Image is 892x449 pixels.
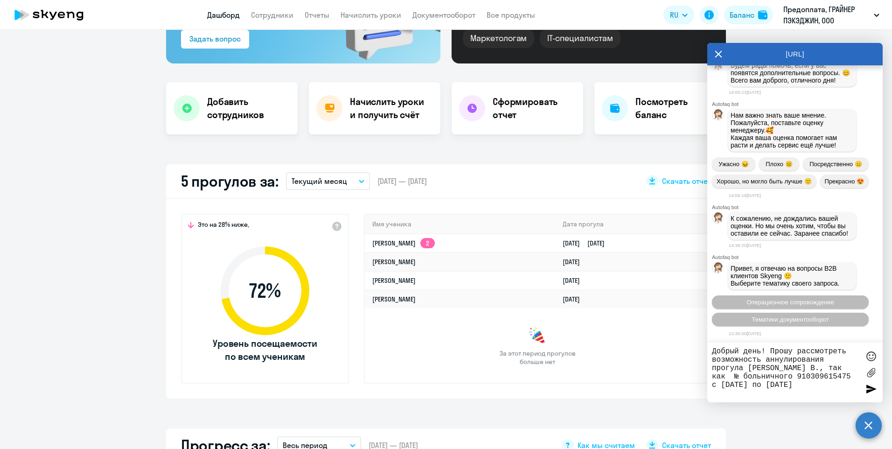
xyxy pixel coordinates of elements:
th: Имя ученика [365,215,555,234]
a: [PERSON_NAME] [372,276,416,285]
button: Плохо ☹️ [759,157,799,171]
span: [DATE] — [DATE] [377,176,427,186]
button: Балансbalance [724,6,773,24]
span: Скачать отчет [662,176,711,186]
span: RU [670,9,678,21]
span: Хорошо, но могло быть лучше 🙂 [717,178,812,185]
time: 14:06:19[DATE] [729,193,761,198]
span: Тематики документооборот [752,316,829,323]
button: Посредственно 😑 [803,157,869,171]
img: bot avatar [712,262,724,276]
div: IT-специалистам [540,28,620,48]
div: Задать вопрос [189,33,241,44]
a: Отчеты [305,10,329,20]
a: Начислить уроки [341,10,401,20]
span: Операционное сопровождение [746,299,834,306]
a: [PERSON_NAME] [372,258,416,266]
button: Задать вопрос [181,30,249,49]
div: Autofaq bot [712,101,883,107]
span: Прекрасно 😍 [825,178,864,185]
span: Привет, я отвечаю на вопросы B2B клиентов Skyeng 🙂 Выберите тематику своего запроса. [731,265,840,287]
button: Ужасно 😖 [712,157,755,171]
span: К сожалению, не дождались вашей оценки. Но мы очень хотим, чтобы вы оставили ее сейчас. Заранее с... [731,215,848,237]
div: Маркетологам [463,28,534,48]
button: Текущий месяц [286,172,370,190]
span: 72 % [211,280,319,302]
span: Уровень посещаемости по всем ученикам [211,337,319,363]
p: Будем рады помочь, если у вас появятся дополнительные вопросы. 😊 [731,62,854,77]
textarea: Добрый день! Прошу рассмотреть возможность аннулирования прогула [PERSON_NAME] В., так как № боль... [712,347,859,398]
label: Лимит 10 файлов [864,365,878,379]
img: congrats [528,327,547,345]
div: Autofaq bot [712,254,883,260]
button: Предоплата, ГРАЙНЕР ПЭКЭДЖИН, ООО [779,4,884,26]
h4: Посмотреть баланс [635,95,718,121]
img: bot avatar [712,212,724,226]
h4: Добавить сотрудников [207,95,290,121]
p: Текущий месяц [292,175,347,187]
button: Тематики документооборот [712,313,869,326]
button: Прекрасно 😍 [820,175,869,188]
button: Операционное сопровождение [712,295,869,309]
span: Нам важно знать ваше мнение. Пожалуйста, поставьте оценку менеджеру.🥰 Каждая ваша оценка помогает... [731,112,839,149]
h4: Сформировать отчет [493,95,576,121]
p: Всего вам доброго, отличного дня! [731,77,854,84]
a: [DATE] [563,295,587,303]
a: Дашборд [207,10,240,20]
div: Autofaq bot [712,204,883,210]
a: Сотрудники [251,10,293,20]
a: [DATE][DATE] [563,239,612,247]
time: 14:00:23[DATE] [729,90,761,95]
span: Это на 28% ниже, [198,220,249,232]
img: bot avatar [712,109,724,123]
button: RU [663,6,694,24]
span: Ужасно 😖 [718,161,748,168]
a: [PERSON_NAME] [372,295,416,303]
span: Посредственно 😑 [809,161,862,168]
img: balance [758,10,767,20]
a: [PERSON_NAME]2 [372,239,435,247]
time: 13:35:00[DATE] [729,331,761,336]
th: Дата прогула [555,215,710,234]
div: Баланс [730,9,754,21]
button: Хорошо, но могло быть лучше 🙂 [712,175,816,188]
a: Все продукты [487,10,535,20]
span: За этот период прогулов больше нет [498,349,577,366]
a: Документооборот [412,10,475,20]
app-skyeng-badge: 2 [420,238,435,248]
p: Предоплата, ГРАЙНЕР ПЭКЭДЖИН, ООО [783,4,870,26]
h4: Начислить уроки и получить счёт [350,95,431,121]
a: [DATE] [563,258,587,266]
h2: 5 прогулов за: [181,172,279,190]
span: Плохо ☹️ [766,161,792,168]
a: [DATE] [563,276,587,285]
time: 14:36:20[DATE] [729,243,761,248]
img: bot avatar [712,59,724,73]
